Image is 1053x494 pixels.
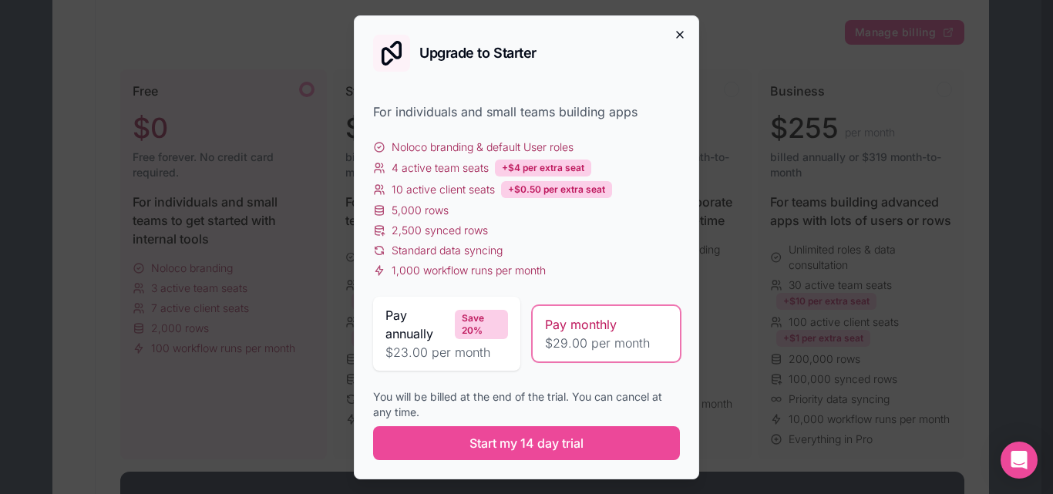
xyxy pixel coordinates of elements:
[392,139,574,155] span: Noloco branding & default User roles
[545,334,668,352] span: $29.00 per month
[392,160,489,176] span: 4 active team seats
[373,389,680,420] div: You will be billed at the end of the trial. You can cancel at any time.
[373,102,680,121] div: For individuals and small teams building apps
[501,181,612,198] div: +$0.50 per extra seat
[373,426,680,460] button: Start my 14 day trial
[392,263,546,278] span: 1,000 workflow runs per month
[495,160,591,176] div: +$4 per extra seat
[392,243,503,258] span: Standard data syncing
[469,434,584,452] span: Start my 14 day trial
[455,310,508,339] div: Save 20%
[392,203,449,218] span: 5,000 rows
[385,343,508,361] span: $23.00 per month
[385,306,449,343] span: Pay annually
[392,223,488,238] span: 2,500 synced rows
[392,182,495,197] span: 10 active client seats
[545,315,617,334] span: Pay monthly
[419,46,537,60] h2: Upgrade to Starter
